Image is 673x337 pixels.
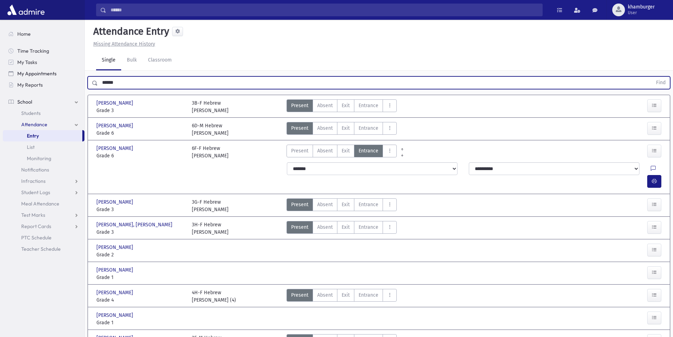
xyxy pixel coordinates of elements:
span: Grade 1 [96,319,185,326]
img: AdmirePro [6,3,46,17]
span: Absent [317,201,333,208]
span: Monitoring [27,155,51,162]
span: My Tasks [17,59,37,65]
a: Monitoring [3,153,84,164]
span: [PERSON_NAME] [96,145,135,152]
a: Notifications [3,164,84,175]
button: Find [652,77,670,89]
span: [PERSON_NAME] [96,244,135,251]
div: 6F-F Hebrew [PERSON_NAME] [192,145,229,159]
span: Absent [317,291,333,299]
span: List [27,144,35,150]
span: Exit [342,291,350,299]
a: Classroom [142,51,177,70]
span: Present [291,291,308,299]
span: [PERSON_NAME] [96,289,135,296]
div: 6D-M Hebrew [PERSON_NAME] [192,122,229,137]
a: Attendance [3,119,84,130]
span: Grade 6 [96,129,185,137]
span: Absent [317,223,333,231]
span: Grade 6 [96,152,185,159]
a: Student Logs [3,187,84,198]
a: Single [96,51,121,70]
a: My Tasks [3,57,84,68]
div: AttTypes [287,122,397,137]
a: Teacher Schedule [3,243,84,255]
span: Grade 3 [96,206,185,213]
span: Students [21,110,41,116]
div: 4H-F Hebrew [PERSON_NAME] (4) [192,289,236,304]
a: PTC Schedule [3,232,84,243]
span: [PERSON_NAME] [96,266,135,274]
a: List [3,141,84,153]
span: Absent [317,147,333,155]
div: AttTypes [287,221,397,236]
div: AttTypes [287,99,397,114]
span: Home [17,31,31,37]
span: Exit [342,102,350,109]
span: [PERSON_NAME] [96,99,135,107]
span: Exit [342,223,350,231]
span: Present [291,201,308,208]
a: Students [3,108,84,119]
span: Present [291,102,308,109]
div: AttTypes [287,289,397,304]
div: AttTypes [287,198,397,213]
span: [PERSON_NAME] [96,312,135,319]
a: Missing Attendance History [90,41,155,47]
span: Grade 3 [96,228,185,236]
span: User [628,10,655,16]
a: Entry [3,130,82,141]
span: Exit [342,147,350,155]
span: My Appointments [17,70,57,77]
span: khamburger [628,4,655,10]
span: School [17,99,32,105]
div: 3B-F Hebrew [PERSON_NAME] [192,99,229,114]
span: Absent [317,102,333,109]
span: Entrance [359,147,378,155]
div: AttTypes [287,145,397,159]
span: Entrance [359,124,378,132]
span: Time Tracking [17,48,49,54]
span: Report Cards [21,223,51,229]
span: Present [291,124,308,132]
span: Grade 4 [96,296,185,304]
u: Missing Attendance History [93,41,155,47]
span: Infractions [21,178,46,184]
span: Meal Attendance [21,201,59,207]
input: Search [106,4,542,16]
a: School [3,96,84,108]
span: Grade 1 [96,274,185,281]
h5: Attendance Entry [90,25,169,37]
a: Time Tracking [3,45,84,57]
span: Absent [317,124,333,132]
span: Entrance [359,223,378,231]
a: Infractions [3,175,84,187]
a: Meal Attendance [3,198,84,209]
span: Entry [27,133,39,139]
span: Grade 3 [96,107,185,114]
span: My Reports [17,82,43,88]
span: Exit [342,201,350,208]
div: 3G-F Hebrew [PERSON_NAME] [192,198,229,213]
div: 3H-F Hebrew [PERSON_NAME] [192,221,229,236]
a: Report Cards [3,221,84,232]
span: Present [291,147,308,155]
span: Exit [342,124,350,132]
span: Present [291,223,308,231]
span: PTC Schedule [21,234,52,241]
span: Test Marks [21,212,45,218]
span: Entrance [359,102,378,109]
a: Home [3,28,84,40]
a: Test Marks [3,209,84,221]
span: Attendance [21,121,47,128]
span: Grade 2 [96,251,185,258]
span: [PERSON_NAME], [PERSON_NAME] [96,221,174,228]
span: [PERSON_NAME] [96,122,135,129]
a: My Appointments [3,68,84,79]
span: Teacher Schedule [21,246,61,252]
a: My Reports [3,79,84,91]
span: [PERSON_NAME] [96,198,135,206]
span: Entrance [359,291,378,299]
span: Entrance [359,201,378,208]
